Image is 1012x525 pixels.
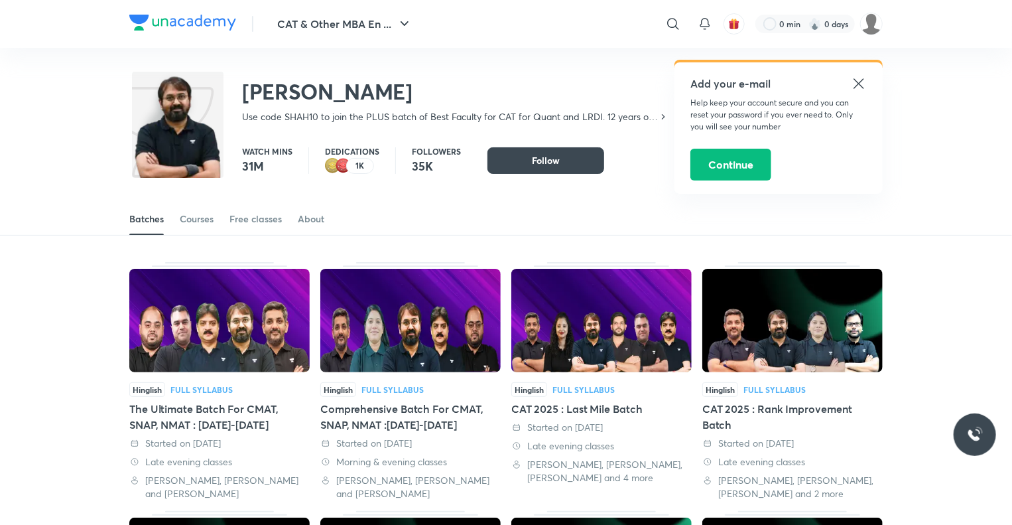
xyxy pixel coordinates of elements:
[702,401,883,433] div: CAT 2025 : Rank Improvement Batch
[412,158,461,174] p: 35K
[511,262,692,500] div: CAT 2025 : Last Mile Batch
[412,147,461,155] p: Followers
[242,110,658,123] p: Use code SHAH10 to join the PLUS batch of Best Faculty for CAT for Quant and LRDI. 12 years of Te...
[129,212,164,226] div: Batches
[170,386,233,394] div: Full Syllabus
[702,262,883,500] div: CAT 2025 : Rank Improvement Batch
[511,269,692,372] img: Thumbnail
[320,262,501,500] div: Comprehensive Batch For CMAT, SNAP, NMAT :2025-2026
[808,17,822,31] img: streak
[129,262,310,500] div: The Ultimate Batch For CMAT, SNAP, NMAT : 2025-2026
[325,147,379,155] p: Dedications
[511,458,692,485] div: Lokesh Agarwal, Ravi Kumar, Saral Nashier and 4 more
[532,154,560,167] span: Follow
[320,437,501,450] div: Started on 18 Aug 2025
[132,74,223,202] img: class
[129,437,310,450] div: Started on 23 Sept 2025
[129,382,165,397] span: Hinglish
[229,203,282,235] a: Free classes
[180,203,214,235] a: Courses
[129,15,236,31] img: Company Logo
[702,455,883,469] div: Late evening classes
[690,76,867,92] h5: Add your e-mail
[743,386,806,394] div: Full Syllabus
[129,269,310,372] img: Thumbnail
[860,13,883,35] img: Aditya
[320,455,501,469] div: Morning & evening classes
[242,158,292,174] p: 31M
[511,401,692,417] div: CAT 2025 : Last Mile Batch
[320,474,501,500] div: Lokesh Agarwal, Deepika Awasthi and Ronakkumar Shah
[242,78,668,105] h2: [PERSON_NAME]
[229,212,282,226] div: Free classes
[690,149,771,181] button: Continue
[298,212,324,226] div: About
[129,203,164,235] a: Batches
[511,382,547,397] span: Hinglish
[325,158,341,174] img: educator badge2
[320,382,356,397] span: Hinglish
[129,15,236,34] a: Company Logo
[129,474,310,500] div: Lokesh Agarwal, Ronakkumar Shah and Amit Deepak Rohra
[336,158,351,174] img: educator badge1
[724,13,745,35] button: avatar
[511,439,692,453] div: Late evening classes
[702,382,738,397] span: Hinglish
[320,269,501,372] img: Thumbnail
[361,386,424,394] div: Full Syllabus
[552,386,615,394] div: Full Syllabus
[356,161,365,171] p: 1K
[298,203,324,235] a: About
[690,97,867,133] p: Help keep your account secure and you can reset your password if you ever need to. Only you will ...
[242,147,292,155] p: Watch mins
[269,11,420,37] button: CAT & Other MBA En ...
[702,437,883,450] div: Started on 13 Jul 2025
[180,212,214,226] div: Courses
[728,18,740,30] img: avatar
[487,147,604,174] button: Follow
[129,455,310,469] div: Late evening classes
[129,401,310,433] div: The Ultimate Batch For CMAT, SNAP, NMAT : [DATE]-[DATE]
[320,401,501,433] div: Comprehensive Batch For CMAT, SNAP, NMAT :[DATE]-[DATE]
[967,427,983,443] img: ttu
[702,269,883,372] img: Thumbnail
[702,474,883,500] div: Amiya Kumar, Deepika Awasthi, Saral Nashier and 2 more
[511,421,692,434] div: Started on 4 Aug 2025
